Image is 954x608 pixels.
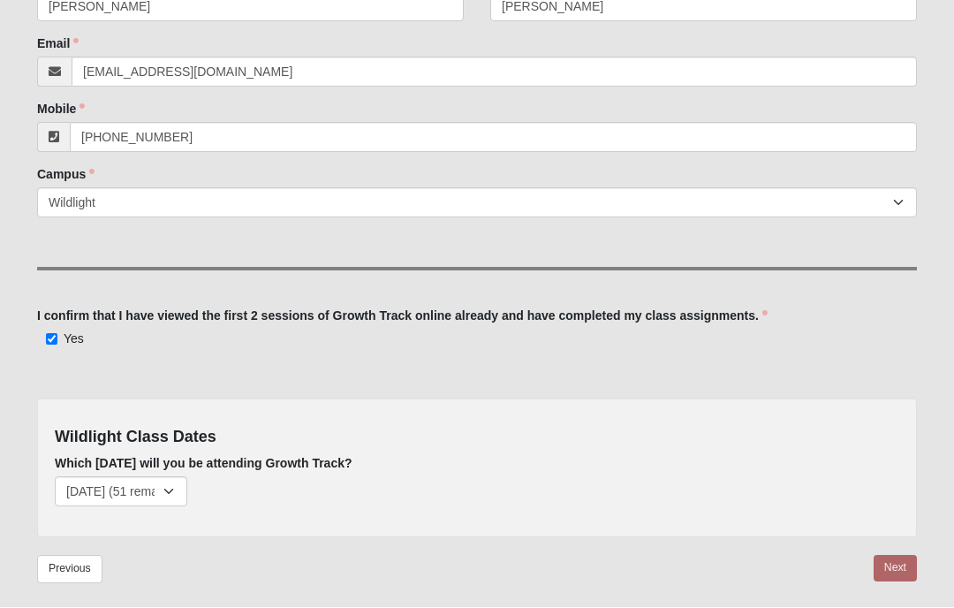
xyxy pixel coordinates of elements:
[37,101,85,118] label: Mobile
[46,334,57,346] input: Yes
[37,556,102,583] a: Previous
[37,166,95,184] label: Campus
[55,455,352,473] label: Which [DATE] will you be attending Growth Track?
[37,308,768,325] label: I confirm that I have viewed the first 2 sessions of Growth Track online already and have complet...
[37,35,79,53] label: Email
[55,429,899,448] h4: Wildlight Class Dates
[64,332,84,346] span: Yes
